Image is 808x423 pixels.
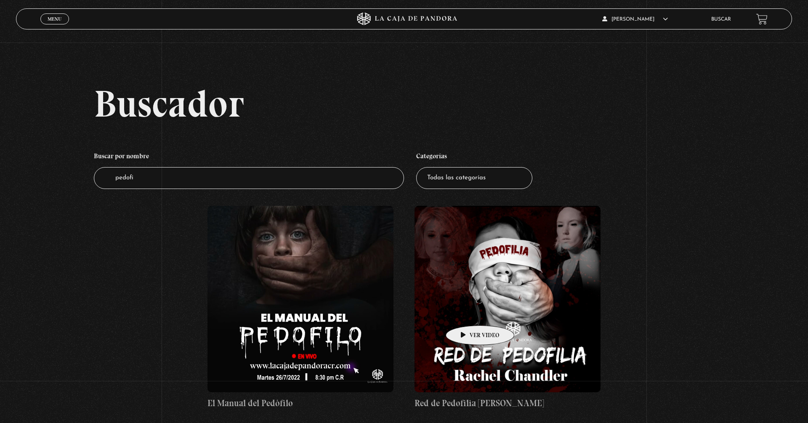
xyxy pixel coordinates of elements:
[207,206,393,410] a: El Manual del Pedófilo
[415,206,601,410] a: Red de Pedofilia [PERSON_NAME]
[602,17,668,22] span: [PERSON_NAME]
[48,16,61,21] span: Menu
[94,148,404,167] h4: Buscar por nombre
[415,396,601,410] h4: Red de Pedofilia [PERSON_NAME]
[94,85,792,122] h2: Buscador
[45,24,65,29] span: Cerrar
[711,17,731,22] a: Buscar
[207,396,393,410] h4: El Manual del Pedófilo
[756,13,768,25] a: View your shopping cart
[416,148,532,167] h4: Categorías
